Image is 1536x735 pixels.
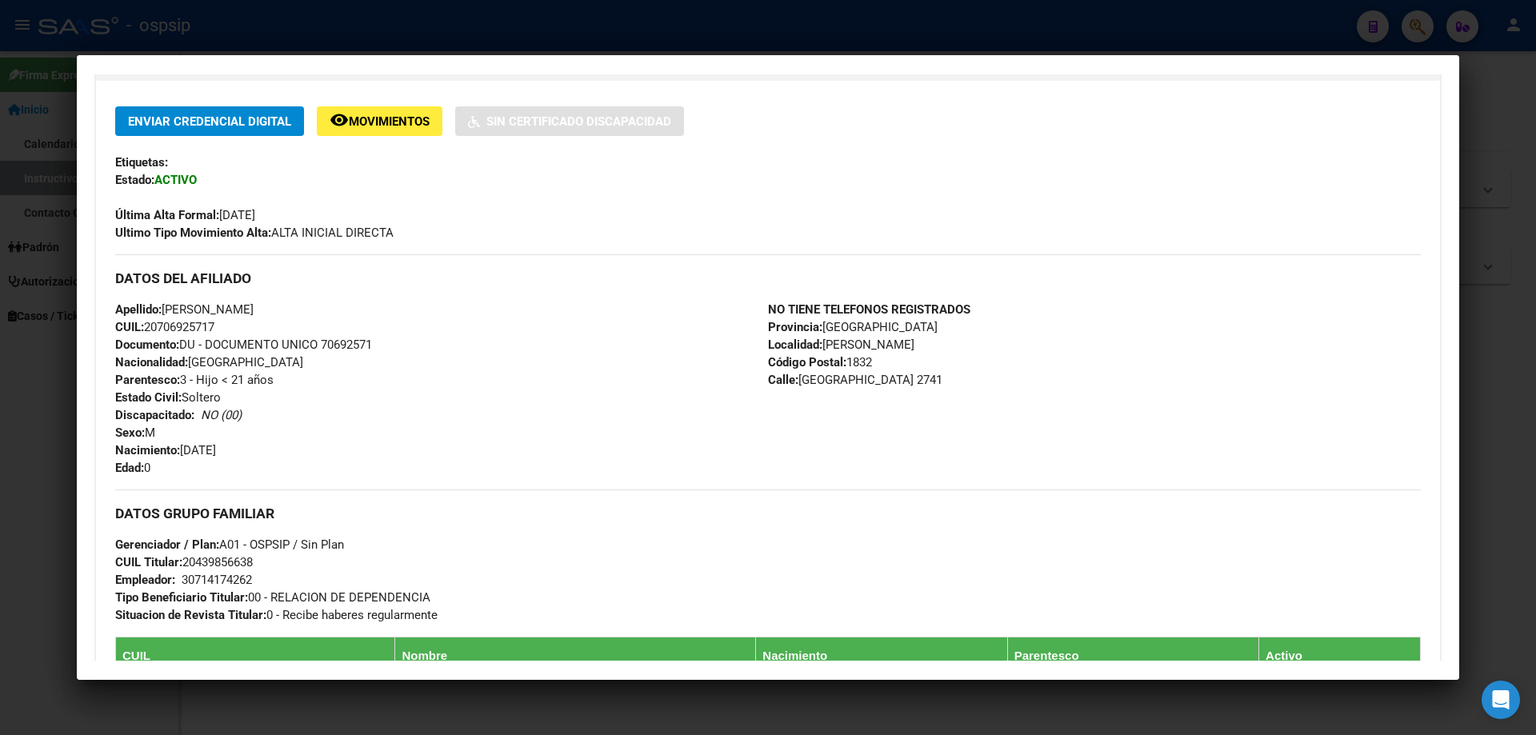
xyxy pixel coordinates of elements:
span: Sin Certificado Discapacidad [486,114,671,129]
strong: Documento: [115,338,179,352]
span: [GEOGRAPHIC_DATA] 2741 [768,373,942,387]
strong: Última Alta Formal: [115,208,219,222]
strong: Ultimo Tipo Movimiento Alta: [115,226,271,240]
strong: Localidad: [768,338,822,352]
strong: Estado: [115,173,154,187]
strong: Situacion de Revista Titular: [115,608,266,622]
span: Soltero [115,390,221,405]
span: [DATE] [115,208,255,222]
span: Movimientos [349,114,430,129]
span: 20439856638 [115,555,253,569]
button: Sin Certificado Discapacidad [455,106,684,136]
span: ALTA INICIAL DIRECTA [115,226,394,240]
strong: Tipo Beneficiario Titular: [115,590,248,605]
strong: NO TIENE TELEFONOS REGISTRADOS [768,302,970,317]
button: Movimientos [317,106,442,136]
button: Enviar Credencial Digital [115,106,304,136]
strong: Apellido: [115,302,162,317]
span: [PERSON_NAME] [768,338,914,352]
strong: Provincia: [768,320,822,334]
strong: Sexo: [115,425,145,440]
strong: Discapacitado: [115,408,194,422]
span: Enviar Credencial Digital [128,114,291,129]
th: Activo [1259,637,1421,675]
div: 30714174262 [182,571,252,589]
span: M [115,425,155,440]
i: NO (00) [201,408,242,422]
strong: Empleador: [115,573,175,587]
th: Nombre [395,637,756,675]
span: [PERSON_NAME] [115,302,254,317]
mat-icon: remove_red_eye [330,110,349,130]
strong: Nacimiento: [115,443,180,457]
span: 00 - RELACION DE DEPENDENCIA [115,590,430,605]
th: CUIL [116,637,395,675]
span: 0 - Recibe haberes regularmente [115,608,438,622]
span: [DATE] [115,443,216,457]
strong: CUIL Titular: [115,555,182,569]
strong: ACTIVO [154,173,197,187]
strong: CUIL: [115,320,144,334]
th: Nacimiento [756,637,1007,675]
span: 3 - Hijo < 21 años [115,373,274,387]
span: [GEOGRAPHIC_DATA] [115,355,303,369]
strong: Parentesco: [115,373,180,387]
strong: Nacionalidad: [115,355,188,369]
strong: Código Postal: [768,355,846,369]
h3: DATOS DEL AFILIADO [115,270,1421,287]
div: Open Intercom Messenger [1482,681,1520,719]
span: 1832 [768,355,872,369]
th: Parentesco [1007,637,1258,675]
strong: Estado Civil: [115,390,182,405]
h3: DATOS GRUPO FAMILIAR [115,505,1421,522]
span: 0 [115,461,150,475]
span: [GEOGRAPHIC_DATA] [768,320,938,334]
span: DU - DOCUMENTO UNICO 70692571 [115,338,372,352]
strong: Edad: [115,461,144,475]
span: 20706925717 [115,320,214,334]
strong: Gerenciador / Plan: [115,537,219,552]
strong: Etiquetas: [115,155,168,170]
strong: Calle: [768,373,798,387]
span: A01 - OSPSIP / Sin Plan [115,537,344,552]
